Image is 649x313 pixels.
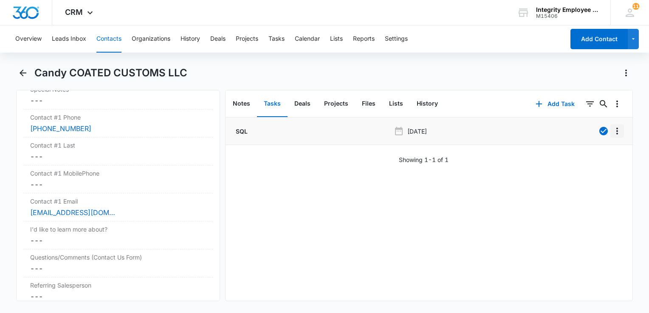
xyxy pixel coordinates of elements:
[30,151,206,162] dd: ---
[234,127,248,136] a: SQL
[632,3,639,10] div: notifications count
[65,8,83,17] span: CRM
[410,91,445,117] button: History
[30,281,206,290] label: Referring Salesperson
[96,25,121,53] button: Contacts
[536,13,598,19] div: account id
[23,81,213,109] div: Special Notes---
[23,165,213,193] div: Contact #1 MobilePhone---
[382,91,410,117] button: Lists
[23,249,213,277] div: Questions/Comments (Contact Us Form)---
[226,91,257,117] button: Notes
[385,25,408,53] button: Settings
[181,25,200,53] button: History
[16,66,29,80] button: Back
[527,94,583,114] button: Add Task
[236,25,258,53] button: Projects
[30,95,206,106] dd: ---
[52,25,86,53] button: Leads Inbox
[30,263,206,274] dd: ---
[210,25,226,53] button: Deals
[30,113,206,122] label: Contact #1 Phone
[30,291,206,302] dd: ---
[30,169,206,178] label: Contact #1 MobilePhone
[23,109,213,137] div: Contact #1 Phone[PHONE_NUMBER]
[30,235,206,246] dd: ---
[570,29,628,49] button: Add Contact
[399,155,449,164] p: Showing 1-1 of 1
[610,124,624,138] button: Overflow Menu
[30,141,206,150] label: Contact #1 Last
[536,6,598,13] div: account name
[23,137,213,165] div: Contact #1 Last---
[610,97,624,111] button: Overflow Menu
[132,25,170,53] button: Organizations
[407,127,427,136] p: [DATE]
[23,277,213,305] div: Referring Salesperson---
[330,25,343,53] button: Lists
[295,25,320,53] button: Calendar
[619,66,633,80] button: Actions
[353,25,375,53] button: Reports
[355,91,382,117] button: Files
[597,97,610,111] button: Search...
[30,225,206,234] label: I'd like to learn more about?
[30,197,206,206] label: Contact #1 Email
[30,253,206,262] label: Questions/Comments (Contact Us Form)
[632,3,639,10] span: 11
[30,123,91,134] a: [PHONE_NUMBER]
[23,221,213,249] div: I'd like to learn more about?---
[15,25,42,53] button: Overview
[23,193,213,221] div: Contact #1 Email[EMAIL_ADDRESS][DOMAIN_NAME]
[288,91,317,117] button: Deals
[30,179,206,190] dd: ---
[268,25,285,53] button: Tasks
[583,97,597,111] button: Filters
[34,67,187,79] h1: Candy COATED CUSTOMS LLC
[317,91,355,117] button: Projects
[257,91,288,117] button: Tasks
[30,207,115,218] a: [EMAIL_ADDRESS][DOMAIN_NAME]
